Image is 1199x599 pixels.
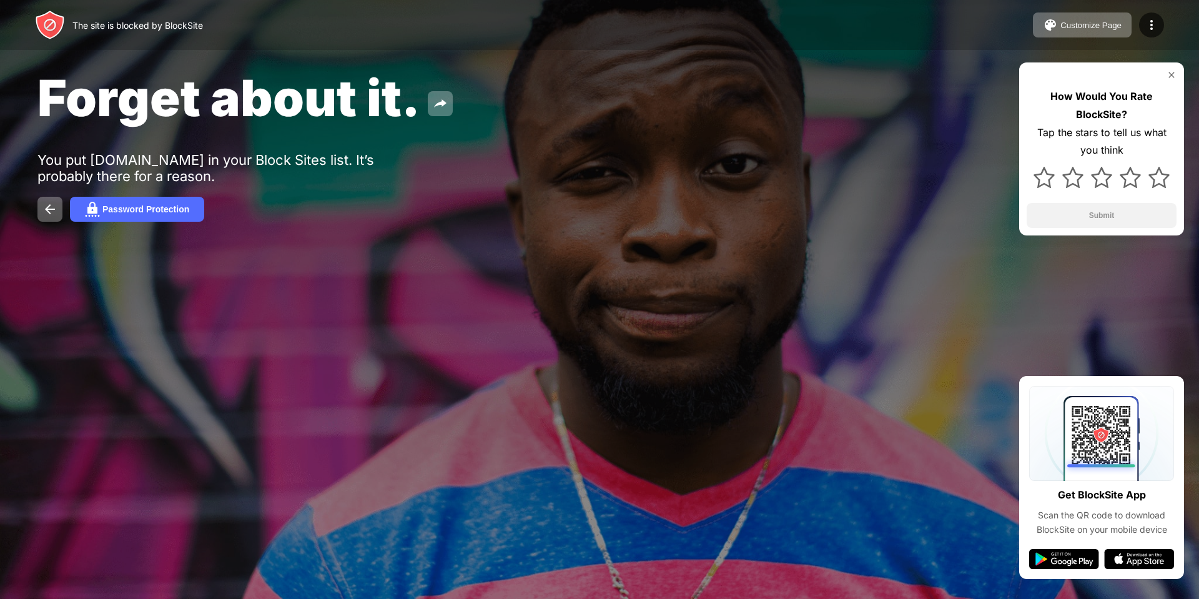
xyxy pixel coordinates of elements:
button: Password Protection [70,197,204,222]
img: star.svg [1062,167,1083,188]
img: header-logo.svg [35,10,65,40]
div: Customize Page [1060,21,1122,30]
div: Get BlockSite App [1058,486,1146,504]
img: rate-us-close.svg [1167,70,1177,80]
img: app-store.svg [1104,549,1174,569]
img: qrcode.svg [1029,386,1174,481]
button: Submit [1027,203,1177,228]
img: star.svg [1034,167,1055,188]
img: menu-icon.svg [1144,17,1159,32]
img: back.svg [42,202,57,217]
div: Password Protection [102,204,189,214]
img: password.svg [85,202,100,217]
div: Tap the stars to tell us what you think [1027,124,1177,160]
img: google-play.svg [1029,549,1099,569]
div: How Would You Rate BlockSite? [1027,87,1177,124]
div: The site is blocked by BlockSite [72,20,203,31]
span: Forget about it. [37,67,420,128]
img: pallet.svg [1043,17,1058,32]
img: star.svg [1120,167,1141,188]
img: share.svg [433,96,448,111]
div: You put [DOMAIN_NAME] in your Block Sites list. It’s probably there for a reason. [37,152,423,184]
img: star.svg [1148,167,1170,188]
button: Customize Page [1033,12,1132,37]
img: star.svg [1091,167,1112,188]
div: Scan the QR code to download BlockSite on your mobile device [1029,508,1174,537]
